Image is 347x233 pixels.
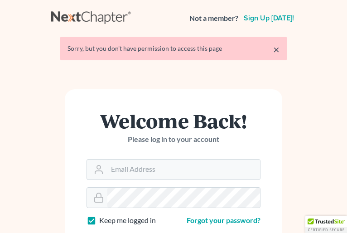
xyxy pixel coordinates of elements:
[273,44,280,55] a: ×
[107,160,260,180] input: Email Address
[87,134,260,145] p: Please log in to your account
[305,216,347,233] div: TrustedSite Certified
[87,111,260,131] h1: Welcome Back!
[242,15,296,22] a: Sign up [DATE]!
[99,215,156,226] label: Keep me logged in
[67,44,280,53] div: Sorry, but you don't have permission to access this page
[189,13,238,24] strong: Not a member?
[187,216,260,224] a: Forgot your password?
